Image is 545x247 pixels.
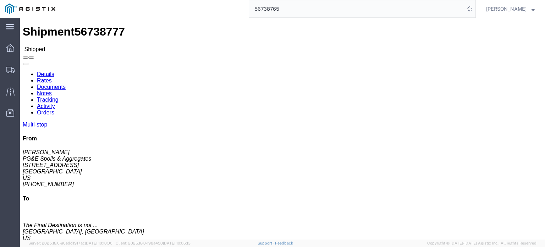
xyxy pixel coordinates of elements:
span: [DATE] 10:06:13 [163,241,191,245]
a: Support [258,241,275,245]
span: [DATE] 10:10:00 [85,241,112,245]
img: logo [5,4,55,14]
span: Client: 2025.18.0-198a450 [116,241,191,245]
button: [PERSON_NAME] [486,5,535,13]
span: Rochelle Manzoni [486,5,527,13]
a: Feedback [275,241,293,245]
iframe: FS Legacy Container [20,18,545,240]
input: Search for shipment number, reference number [249,0,465,17]
span: Copyright © [DATE]-[DATE] Agistix Inc., All Rights Reserved [427,240,536,246]
span: Server: 2025.18.0-a0edd1917ac [28,241,112,245]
